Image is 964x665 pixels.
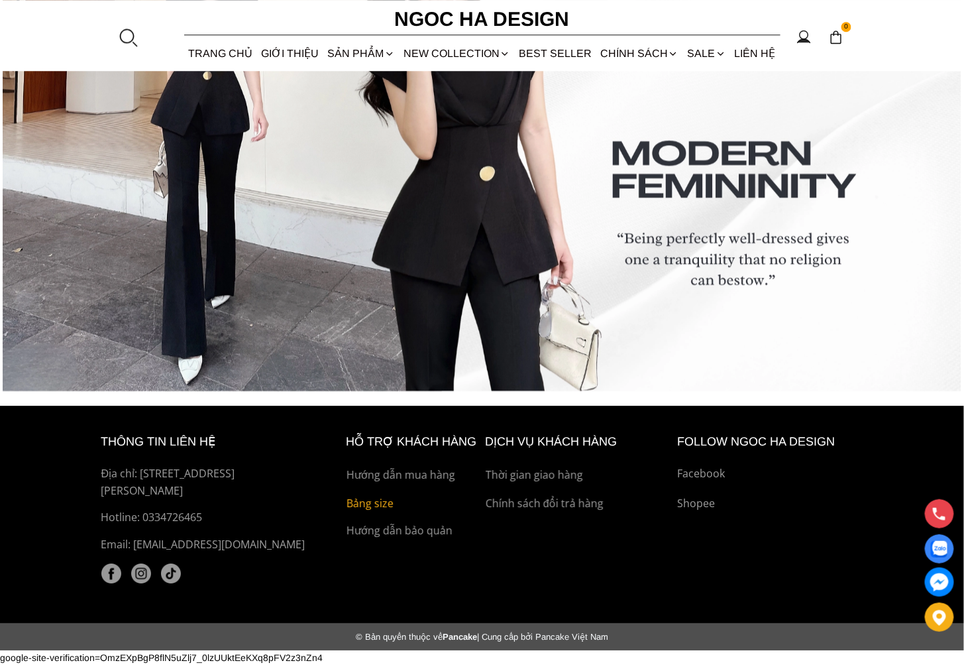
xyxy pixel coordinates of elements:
a: BEST SELLER [515,36,596,71]
div: SẢN PHẨM [323,36,399,71]
a: LIÊN HỆ [730,36,780,71]
span: 0 [841,22,852,32]
div: Pancake [89,632,876,642]
a: Bảng size [347,495,479,513]
a: Hướng dẫn mua hàng [347,467,479,484]
img: img-CART-ICON-ksit0nf1 [829,30,843,44]
a: TRANG CHỦ [184,36,257,71]
img: instagram [131,564,151,583]
img: Display image [931,541,947,558]
p: Địa chỉ: [STREET_ADDRESS][PERSON_NAME] [101,465,316,499]
a: Ngoc Ha Design [383,3,582,35]
a: facebook (1) [101,564,121,583]
a: Display image [925,534,954,564]
a: messenger [925,568,954,597]
h6: thông tin liên hệ [101,432,316,452]
span: © Bản quyền thuộc về [356,632,443,642]
a: SALE [683,36,730,71]
a: Chính sách đổi trả hàng [486,495,671,513]
a: Hướng dẫn bảo quản [347,522,479,540]
h6: Follow ngoc ha Design [678,432,863,452]
h6: Dịch vụ khách hàng [486,432,671,452]
a: Hotline: 0334726465 [101,509,316,526]
a: GIỚI THIỆU [257,36,323,71]
span: | Cung cấp bởi Pancake Việt Nam [477,632,608,642]
a: Facebook [678,465,863,483]
h6: hỗ trợ khách hàng [347,432,479,452]
a: tiktok [161,564,181,583]
a: Thời gian giao hàng [486,467,671,484]
div: Chính sách [596,36,683,71]
a: Shopee [678,495,863,513]
a: NEW COLLECTION [399,36,514,71]
p: Email: [EMAIL_ADDRESS][DOMAIN_NAME] [101,536,316,554]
